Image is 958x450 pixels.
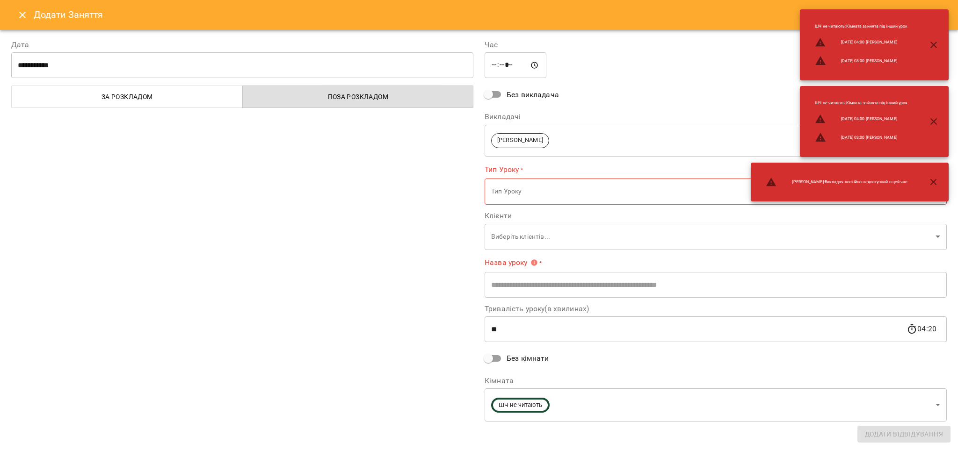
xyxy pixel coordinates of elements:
[11,86,243,108] button: За розкладом
[34,7,947,22] h6: Додати Заняття
[485,164,947,175] label: Тип Уроку
[507,353,549,364] span: Без кімнати
[807,128,915,147] li: [DATE] 03:00 [PERSON_NAME]
[17,91,237,102] span: За розкладом
[485,212,947,220] label: Клієнти
[248,91,468,102] span: Поза розкладом
[485,388,947,421] div: ШЧ не читають
[507,89,559,100] span: Без викладача
[485,41,947,49] label: Час
[485,259,538,266] span: Назва уроку
[807,51,915,70] li: [DATE] 03:00 [PERSON_NAME]
[485,179,947,205] div: Тип Уроку
[807,110,915,129] li: [DATE] 04:00 [PERSON_NAME]
[491,232,932,242] p: Виберіть клієнтів...
[758,173,915,192] li: [PERSON_NAME] : Викладач постійно недоступний в цей час
[807,33,915,52] li: [DATE] 04:00 [PERSON_NAME]
[493,401,548,410] span: ШЧ не читають
[491,187,932,196] p: Тип Уроку
[242,86,474,108] button: Поза розкладом
[492,136,549,145] span: [PERSON_NAME]
[485,377,947,385] label: Кімната
[11,41,473,49] label: Дата
[807,96,915,110] li: ШЧ не читають : Кімната зайнята під інший урок
[485,124,947,157] div: [PERSON_NAME]
[807,20,915,33] li: ШЧ не читають : Кімната зайнята під інший урок
[485,305,947,313] label: Тривалість уроку(в хвилинах)
[530,259,538,266] svg: Вкажіть назву уроку або виберіть клієнтів
[485,113,947,121] label: Викладачі
[485,223,947,250] div: Виберіть клієнтів...
[11,4,34,26] button: Close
